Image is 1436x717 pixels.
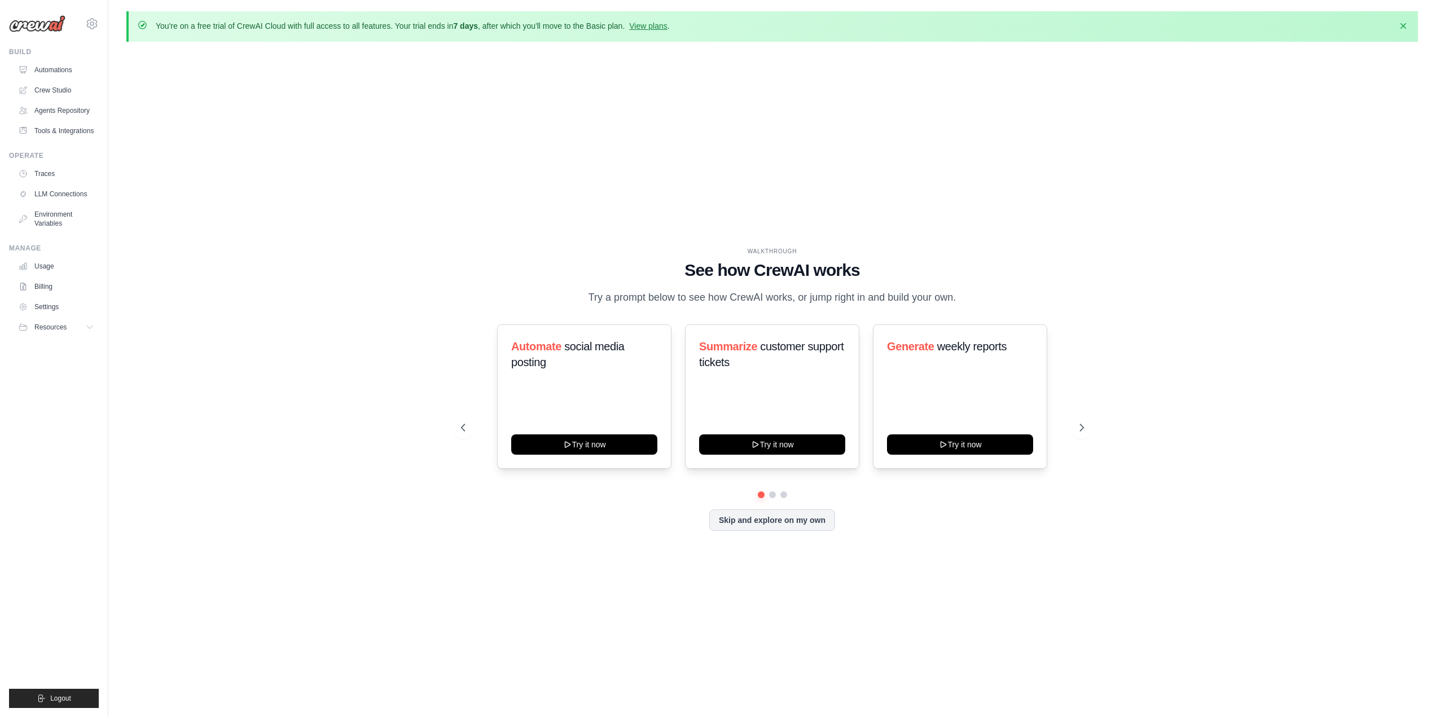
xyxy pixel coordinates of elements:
[699,340,844,368] span: customer support tickets
[14,102,99,120] a: Agents Repository
[9,151,99,160] div: Operate
[14,81,99,99] a: Crew Studio
[9,15,65,32] img: Logo
[14,185,99,203] a: LLM Connections
[14,257,99,275] a: Usage
[14,165,99,183] a: Traces
[50,694,71,703] span: Logout
[511,340,625,368] span: social media posting
[629,21,667,30] a: View plans
[14,122,99,140] a: Tools & Integrations
[937,340,1007,353] span: weekly reports
[14,318,99,336] button: Resources
[887,340,934,353] span: Generate
[14,205,99,232] a: Environment Variables
[511,434,657,455] button: Try it now
[453,21,478,30] strong: 7 days
[583,289,962,306] p: Try a prompt below to see how CrewAI works, or jump right in and build your own.
[14,298,99,316] a: Settings
[14,278,99,296] a: Billing
[709,509,835,531] button: Skip and explore on my own
[461,260,1084,280] h1: See how CrewAI works
[9,689,99,708] button: Logout
[14,61,99,79] a: Automations
[9,47,99,56] div: Build
[699,340,757,353] span: Summarize
[511,340,561,353] span: Automate
[887,434,1033,455] button: Try it now
[156,20,670,32] p: You're on a free trial of CrewAI Cloud with full access to all features. Your trial ends in , aft...
[461,247,1084,256] div: WALKTHROUGH
[9,244,99,253] div: Manage
[699,434,845,455] button: Try it now
[34,323,67,332] span: Resources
